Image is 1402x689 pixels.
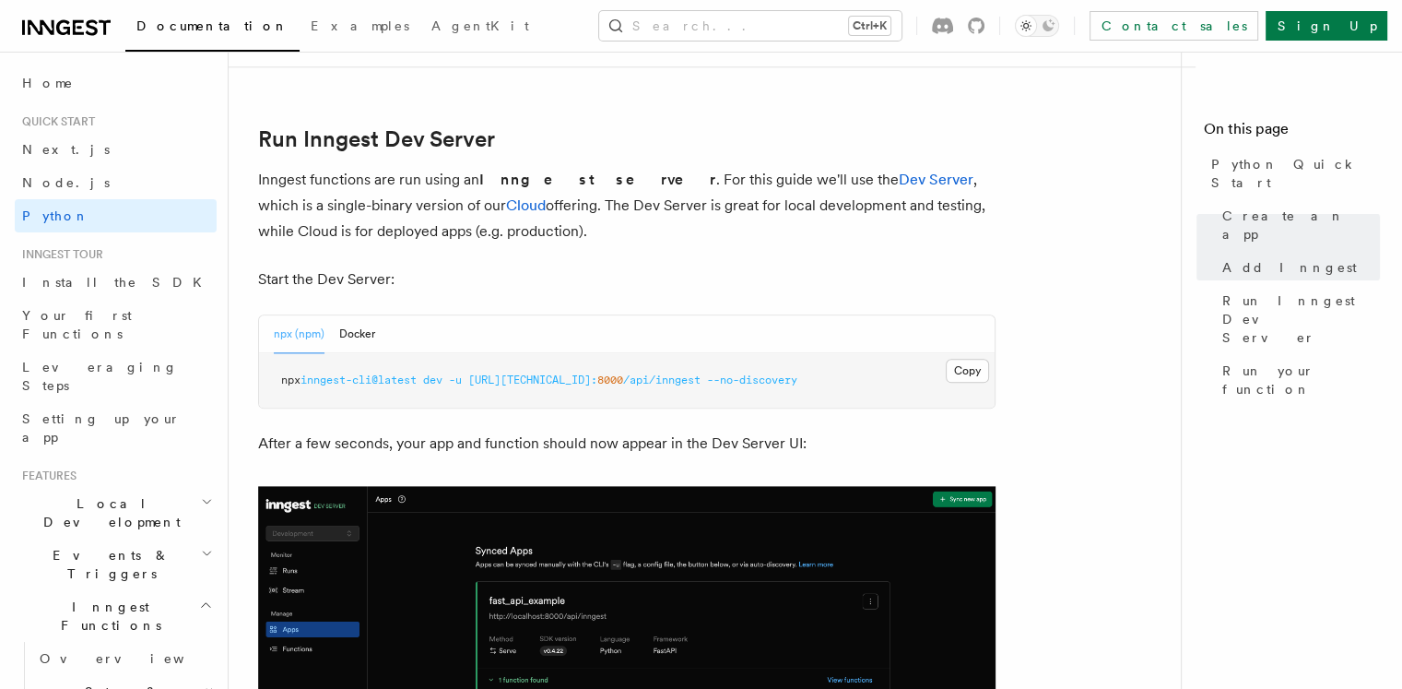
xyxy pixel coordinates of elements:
[1222,258,1357,277] span: Add Inngest
[15,114,95,129] span: Quick start
[506,196,546,214] a: Cloud
[22,74,74,92] span: Home
[339,315,375,353] button: Docker
[15,247,103,262] span: Inngest tour
[15,469,77,483] span: Features
[623,374,701,386] span: /api/inngest
[1015,15,1059,37] button: Toggle dark mode
[1204,118,1380,148] h4: On this page
[1204,148,1380,199] a: Python Quick Start
[15,299,217,350] a: Your first Functions
[1215,354,1380,406] a: Run your function
[1215,251,1380,284] a: Add Inngest
[22,360,178,393] span: Leveraging Steps
[15,494,201,531] span: Local Development
[1222,291,1380,347] span: Run Inngest Dev Server
[274,315,324,353] button: npx (npm)
[1211,155,1380,192] span: Python Quick Start
[22,308,132,341] span: Your first Functions
[468,374,597,386] span: [URL][TECHNICAL_ID]:
[1215,284,1380,354] a: Run Inngest Dev Server
[597,374,623,386] span: 8000
[15,598,199,635] span: Inngest Functions
[15,166,217,199] a: Node.js
[125,6,300,52] a: Documentation
[15,266,217,299] a: Install the SDK
[1222,362,1380,398] span: Run your function
[258,267,996,292] p: Start the Dev Server:
[899,171,973,188] a: Dev Server
[22,175,110,190] span: Node.js
[15,402,217,454] a: Setting up your app
[22,275,213,290] span: Install the SDK
[431,18,529,33] span: AgentKit
[311,18,409,33] span: Examples
[15,133,217,166] a: Next.js
[849,17,890,35] kbd: Ctrl+K
[136,18,289,33] span: Documentation
[15,350,217,402] a: Leveraging Steps
[258,126,495,152] a: Run Inngest Dev Server
[423,374,442,386] span: dev
[15,199,217,232] a: Python
[258,167,996,244] p: Inngest functions are run using an . For this guide we'll use the , which is a single-binary vers...
[15,539,217,590] button: Events & Triggers
[40,651,230,666] span: Overview
[946,359,989,383] button: Copy
[1090,11,1258,41] a: Contact sales
[599,11,901,41] button: Search...Ctrl+K
[258,431,996,457] p: After a few seconds, your app and function should now appear in the Dev Server UI:
[15,590,217,642] button: Inngest Functions
[22,142,110,157] span: Next.js
[300,6,420,50] a: Examples
[479,171,716,188] strong: Inngest server
[1215,199,1380,251] a: Create an app
[15,66,217,100] a: Home
[420,6,540,50] a: AgentKit
[22,411,181,445] span: Setting up your app
[449,374,462,386] span: -u
[1222,207,1380,244] span: Create an app
[281,374,300,386] span: npx
[1266,11,1387,41] a: Sign Up
[22,208,89,223] span: Python
[32,642,217,675] a: Overview
[15,546,201,583] span: Events & Triggers
[707,374,797,386] span: --no-discovery
[300,374,417,386] span: inngest-cli@latest
[15,487,217,539] button: Local Development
